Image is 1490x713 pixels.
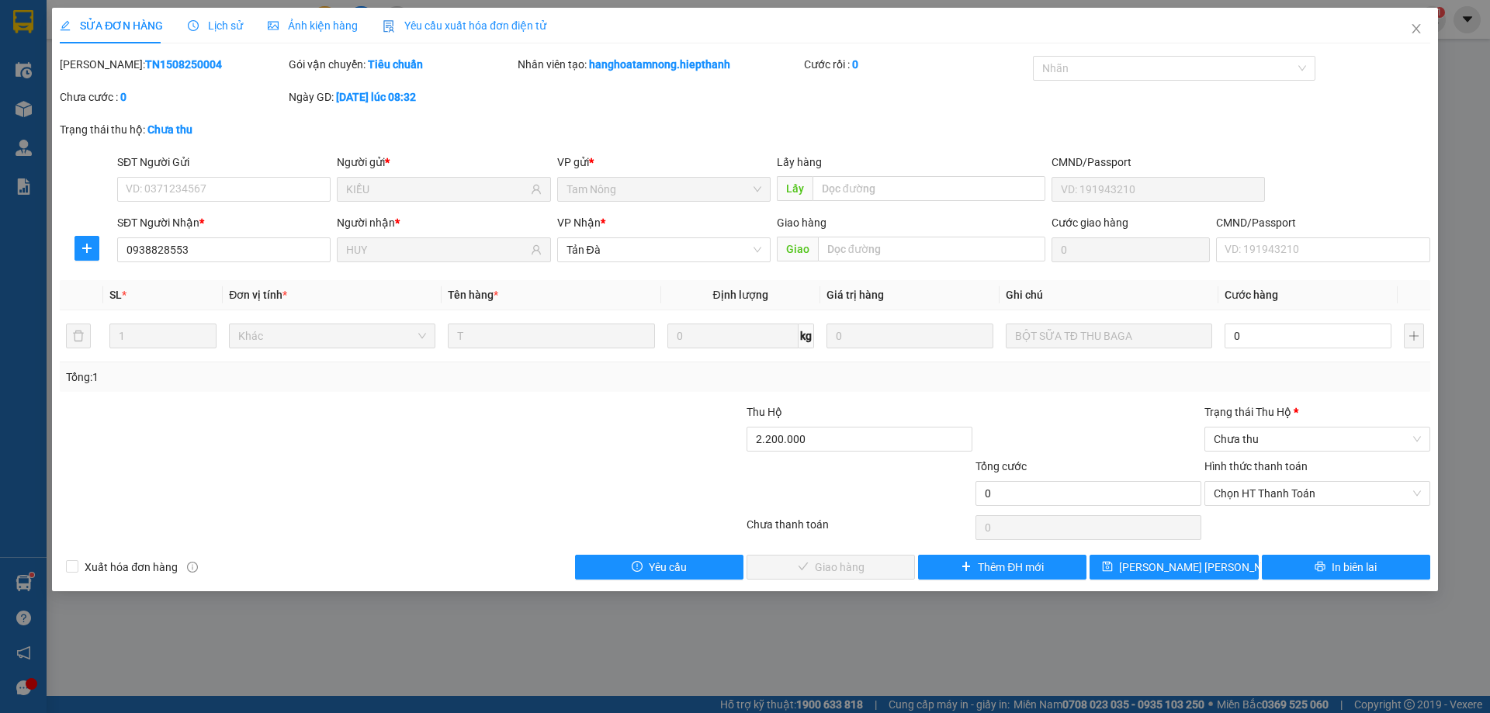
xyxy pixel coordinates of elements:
[747,555,915,580] button: checkGiao hàng
[1000,280,1218,310] th: Ghi chú
[632,561,643,573] span: exclamation-circle
[1119,559,1287,576] span: [PERSON_NAME] [PERSON_NAME]
[188,20,199,31] span: clock-circle
[109,289,122,301] span: SL
[120,91,126,103] b: 0
[826,289,884,301] span: Giá trị hàng
[78,559,184,576] span: Xuất hóa đơn hàng
[60,56,286,73] div: [PERSON_NAME]:
[804,56,1030,73] div: Cước rồi :
[1395,8,1438,51] button: Close
[1090,555,1258,580] button: save[PERSON_NAME] [PERSON_NAME]
[1216,214,1429,231] div: CMND/Passport
[238,324,426,348] span: Khác
[1052,154,1265,171] div: CMND/Passport
[337,154,550,171] div: Người gửi
[229,289,287,301] span: Đơn vị tính
[60,121,343,138] div: Trạng thái thu hộ:
[1410,22,1422,35] span: close
[383,20,395,33] img: icon
[713,289,768,301] span: Định lượng
[918,555,1086,580] button: plusThêm ĐH mới
[1315,561,1325,573] span: printer
[289,88,515,106] div: Ngày GD:
[649,559,687,576] span: Yêu cầu
[975,460,1027,472] span: Tổng cước
[557,216,601,229] span: VP Nhận
[188,19,243,32] span: Lịch sử
[145,58,222,71] b: TN1508250004
[448,289,498,301] span: Tên hàng
[978,559,1044,576] span: Thêm ĐH mới
[268,20,279,31] span: picture
[777,176,813,201] span: Lấy
[1404,324,1424,348] button: plus
[777,216,826,229] span: Giao hàng
[575,555,743,580] button: exclamation-circleYêu cầu
[1262,555,1430,580] button: printerIn biên lai
[66,324,91,348] button: delete
[60,88,286,106] div: Chưa cước :
[818,237,1045,261] input: Dọc đường
[346,181,527,198] input: Tên người gửi
[1102,561,1113,573] span: save
[567,238,761,261] span: Tản Đà
[1204,403,1430,421] div: Trạng thái Thu Hộ
[60,19,163,32] span: SỬA ĐƠN HÀNG
[531,184,542,195] span: user
[75,242,99,254] span: plus
[1052,216,1128,229] label: Cước giao hàng
[1052,237,1210,262] input: Cước giao hàng
[1214,482,1421,505] span: Chọn HT Thanh Toán
[777,237,818,261] span: Giao
[337,214,550,231] div: Người nhận
[567,178,761,201] span: Tam Nông
[383,19,546,32] span: Yêu cầu xuất hóa đơn điện tử
[1204,460,1308,472] label: Hình thức thanh toán
[1006,324,1212,348] input: Ghi Chú
[336,91,416,103] b: [DATE] lúc 08:32
[74,236,99,261] button: plus
[777,156,822,168] span: Lấy hàng
[799,324,814,348] span: kg
[961,561,972,573] span: plus
[289,56,515,73] div: Gói vận chuyển:
[813,176,1045,201] input: Dọc đường
[60,20,71,31] span: edit
[1214,427,1421,451] span: Chưa thu
[66,369,575,386] div: Tổng: 1
[518,56,801,73] div: Nhân viên tạo:
[346,241,527,258] input: Tên người nhận
[747,406,782,418] span: Thu Hộ
[1225,289,1278,301] span: Cước hàng
[531,244,542,255] span: user
[117,154,331,171] div: SĐT Người Gửi
[368,58,423,71] b: Tiêu chuẩn
[1052,177,1265,202] input: VD: 191943210
[1332,559,1377,576] span: In biên lai
[117,214,331,231] div: SĐT Người Nhận
[589,58,730,71] b: hanghoatamnong.hiepthanh
[557,154,771,171] div: VP gửi
[147,123,192,136] b: Chưa thu
[187,562,198,573] span: info-circle
[448,324,654,348] input: VD: Bàn, Ghế
[826,324,993,348] input: 0
[745,516,974,543] div: Chưa thanh toán
[852,58,858,71] b: 0
[268,19,358,32] span: Ảnh kiện hàng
